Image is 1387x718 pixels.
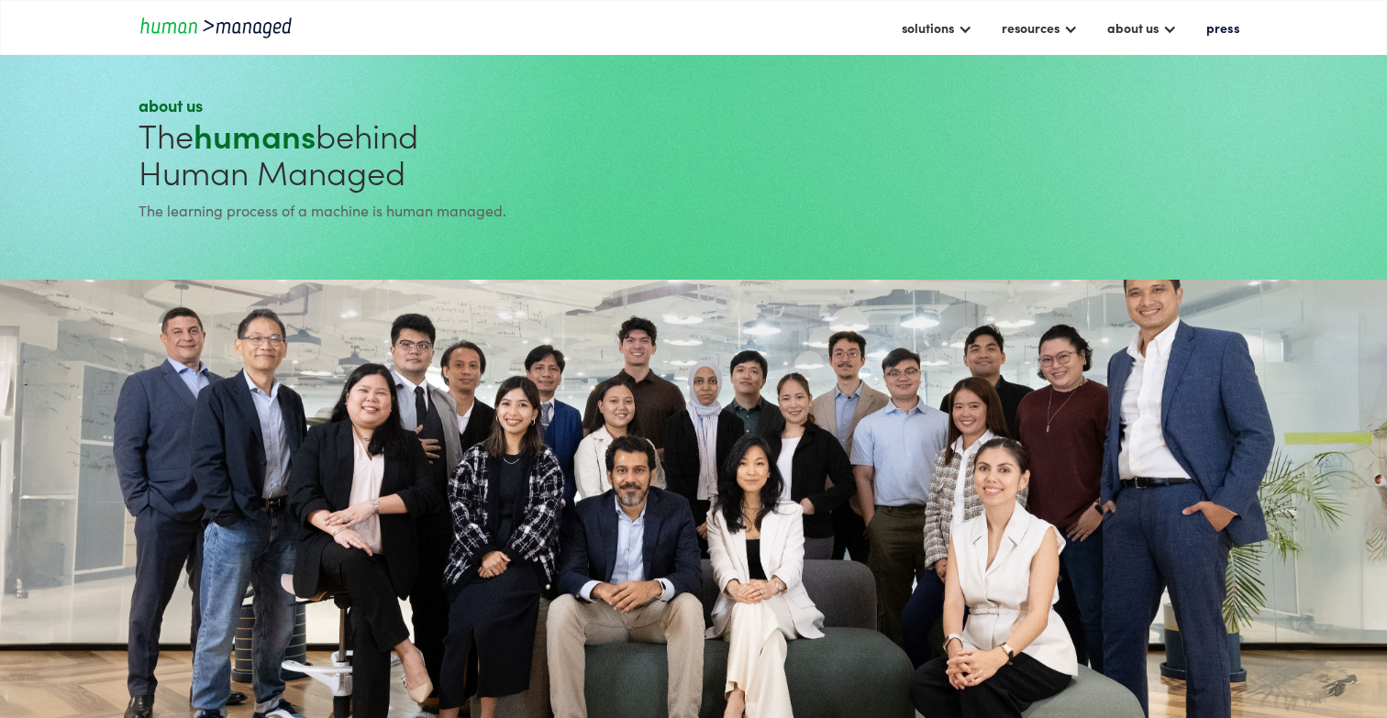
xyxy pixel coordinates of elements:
[139,116,686,190] h1: The behind Human Managed
[139,199,686,221] div: The learning process of a machine is human managed.
[1197,12,1248,43] a: press
[139,15,304,39] a: home
[139,94,686,116] div: about us
[1002,17,1060,39] div: resources
[1107,17,1159,39] div: about us
[902,17,954,39] div: solutions
[993,12,1087,43] div: resources
[1098,12,1186,43] div: about us
[893,12,982,43] div: solutions
[194,111,316,158] strong: humans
